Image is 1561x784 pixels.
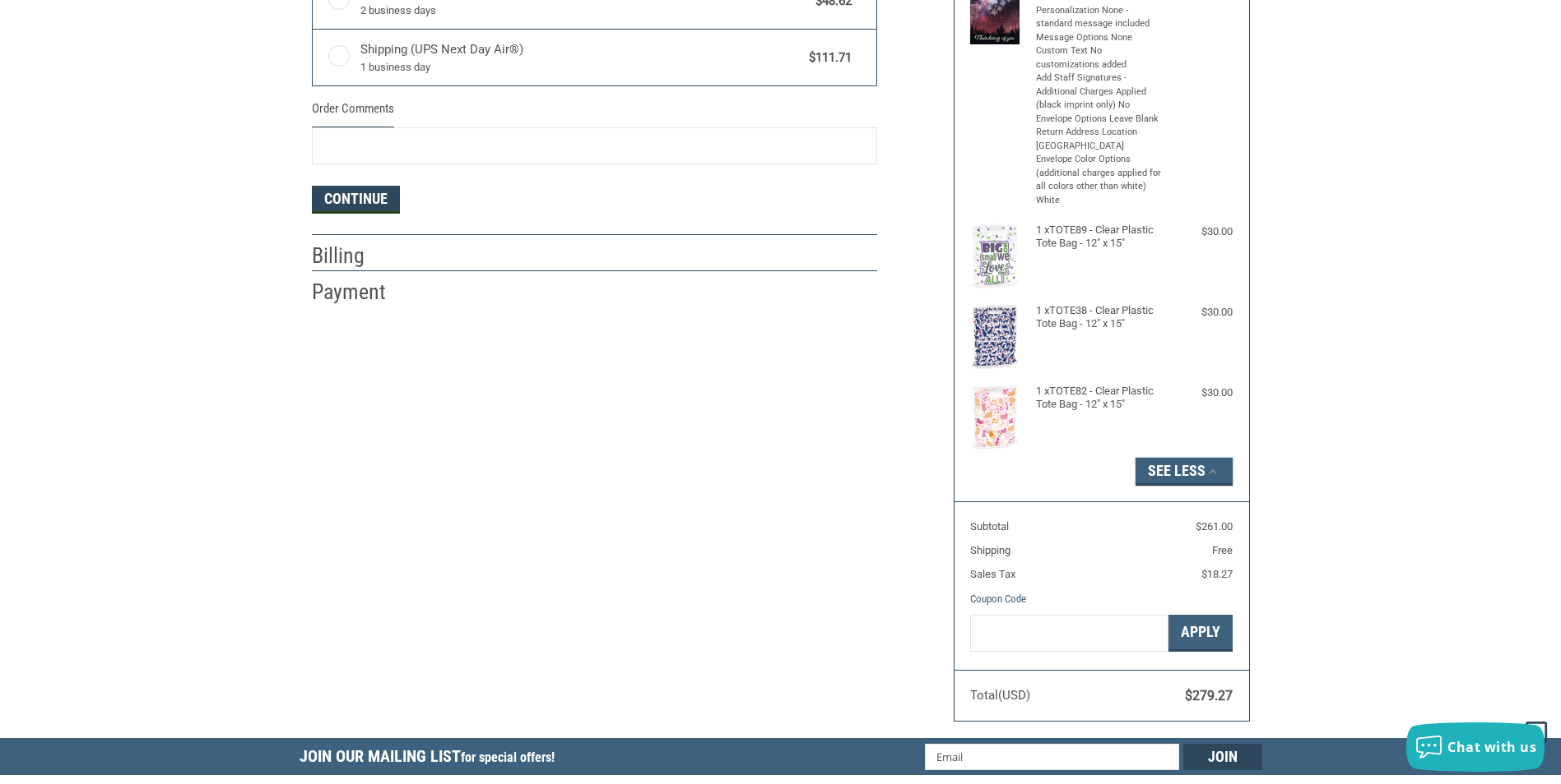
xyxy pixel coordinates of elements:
[970,593,1026,605] a: Coupon Code
[1447,738,1536,756] span: Chat with us
[1036,4,1164,31] li: Personalization None - standard message included
[970,520,1009,533] span: Subtotal
[970,568,1015,580] span: Sales Tax
[1036,71,1164,113] li: Add Staff Signatures - Additional Charges Applied (black imprint only) No
[1201,568,1233,580] span: $18.27
[1036,31,1164,45] li: Message Options None
[360,59,801,76] span: 1 business day
[1167,224,1233,240] div: $30.00
[1036,153,1164,207] li: Envelope Color Options (additional charges applied for all colors other than white) White
[1036,304,1164,331] h4: 1 x TOTE38 - Clear Plastic Tote Bag - 12" x 15"
[1036,113,1164,127] li: Envelope Options Leave Blank
[801,48,853,67] span: $111.71
[970,615,1168,652] input: Gift Certificate or Coupon Code
[300,738,563,780] h5: Join Our Mailing List
[312,242,408,270] h2: Billing
[360,2,808,19] span: 2 business days
[1036,44,1164,71] li: Custom Text No customizations added
[1167,385,1233,401] div: $30.00
[360,40,801,75] span: Shipping (UPS Next Day Air®)
[1036,385,1164,412] h4: 1 x TOTE82 - Clear Plastic Tote Bag - 12" x 15"
[312,279,408,306] h2: Payment
[1406,722,1545,772] button: Chat with us
[312,186,400,214] button: Continue
[1183,744,1262,770] input: Join
[461,749,555,765] span: for special offers!
[1167,304,1233,321] div: $30.00
[1036,224,1164,251] h4: 1 x TOTE89 - Clear Plastic Tote Bag - 12" x 15"
[1168,615,1233,652] button: Apply
[970,688,1030,703] span: Total (USD)
[312,99,394,127] legend: Order Comments
[925,744,1179,770] input: Email
[1185,688,1233,703] span: $279.27
[1036,126,1164,153] li: Return Address Location [GEOGRAPHIC_DATA]
[1136,458,1233,486] button: See Less
[970,544,1010,556] span: Shipping
[1212,544,1233,556] span: Free
[1196,520,1233,533] span: $261.00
